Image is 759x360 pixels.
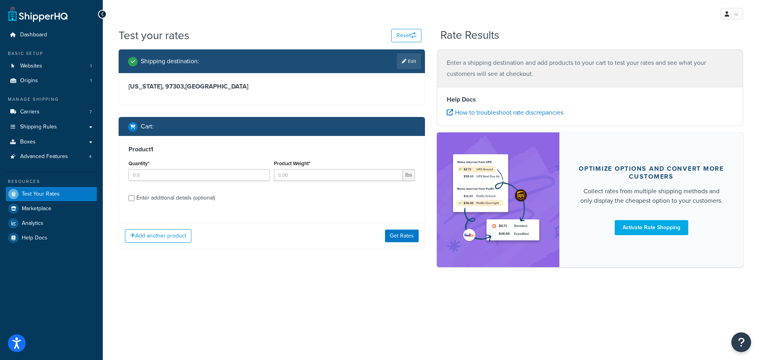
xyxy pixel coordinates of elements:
[119,28,189,43] h1: Test your rates
[22,205,51,212] span: Marketplace
[6,149,97,164] a: Advanced Features4
[385,230,419,242] button: Get Rates
[89,153,92,160] span: 4
[90,63,92,70] span: 1
[578,187,724,205] div: Collect rates from multiple shipping methods and only display the cheapest option to your customers.
[20,77,38,84] span: Origins
[6,149,97,164] li: Advanced Features
[128,145,415,153] h3: Product 1
[6,59,97,74] li: Websites
[6,50,97,57] div: Basic Setup
[391,29,421,42] button: Reset
[136,192,215,204] div: Enter additional details (optional)
[447,57,733,79] p: Enter a shipping destination and add products to your cart to test your rates and see what your c...
[20,124,57,130] span: Shipping Rules
[403,169,415,181] span: lbs
[128,195,134,201] input: Enter additional details (optional)
[449,144,548,255] img: feature-image-rateshop-7084cbbcb2e67ef1d54c2e976f0e592697130d5817b016cf7cc7e13314366067.png
[89,109,92,115] span: 7
[274,169,403,181] input: 0.00
[6,105,97,119] a: Carriers7
[6,216,97,230] a: Analytics
[615,220,688,235] a: Activate Rate Shopping
[447,108,563,117] a: How to troubleshoot rate discrepancies
[274,160,310,166] label: Product Weight*
[125,229,191,243] button: Add another product
[447,95,733,104] h4: Help Docs
[578,165,724,181] div: Optimize options and convert more customers
[6,178,97,185] div: Resources
[20,63,42,70] span: Websites
[6,74,97,88] a: Origins1
[20,109,40,115] span: Carriers
[141,58,199,65] h2: Shipping destination :
[6,187,97,201] a: Test Your Rates
[90,77,92,84] span: 1
[6,96,97,103] div: Manage Shipping
[128,169,270,181] input: 0.0
[6,120,97,134] a: Shipping Rules
[22,191,60,198] span: Test Your Rates
[6,105,97,119] li: Carriers
[6,231,97,245] a: Help Docs
[6,59,97,74] a: Websites1
[6,74,97,88] li: Origins
[6,135,97,149] a: Boxes
[128,83,415,90] h3: [US_STATE], 97303 , [GEOGRAPHIC_DATA]
[731,332,751,352] button: Open Resource Center
[22,235,47,241] span: Help Docs
[141,123,154,130] h2: Cart :
[440,29,499,41] h2: Rate Results
[6,28,97,42] a: Dashboard
[22,220,43,227] span: Analytics
[20,153,68,160] span: Advanced Features
[6,202,97,216] a: Marketplace
[397,53,421,69] a: Edit
[20,139,36,145] span: Boxes
[128,160,149,166] label: Quantity*
[20,32,47,38] span: Dashboard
